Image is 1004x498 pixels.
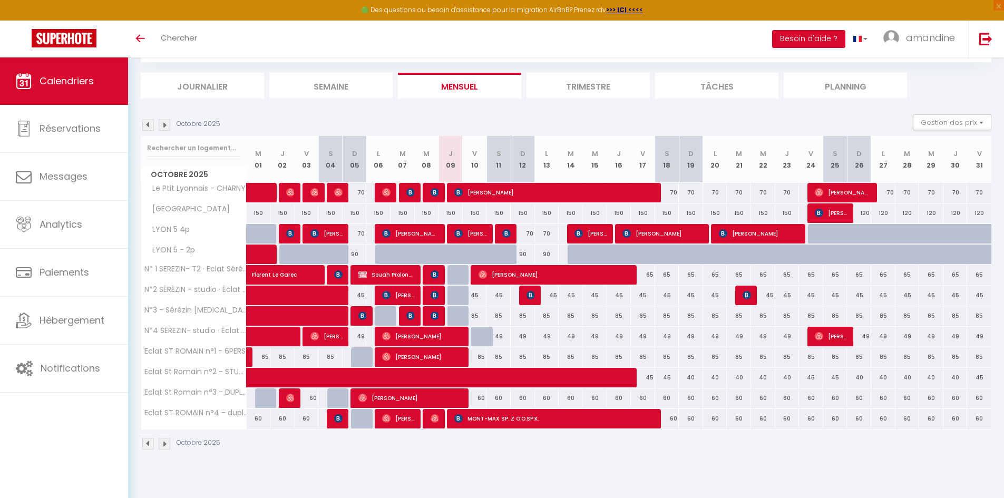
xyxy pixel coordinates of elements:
div: 45 [583,286,607,305]
div: 150 [559,203,583,223]
span: N*2 SÉRÉZIN - studio · Éclat Sérézin n*2 - studio 2pers [143,286,248,294]
a: Florent Le Garec [247,265,271,285]
span: [PERSON_NAME] [310,182,318,202]
div: 85 [967,347,991,367]
th: 18 [655,136,679,183]
span: bouget pierre [406,306,414,326]
div: 65 [751,265,775,285]
th: 12 [511,136,535,183]
div: 65 [967,265,991,285]
abbr: J [617,149,621,159]
div: 90 [535,245,559,264]
span: LYON 5 4p [143,224,192,236]
div: 85 [847,306,871,326]
abbr: M [760,149,766,159]
span: Le Ptit Lyonnais - CHARNY [143,183,248,194]
div: 70 [727,183,751,202]
a: [PERSON_NAME] [247,347,252,367]
div: 70 [871,183,895,202]
div: 65 [919,265,943,285]
div: 90 [511,245,535,264]
abbr: J [785,149,789,159]
span: Calendriers [40,74,94,87]
div: 85 [799,306,823,326]
div: 49 [751,327,775,346]
div: 65 [655,265,679,285]
img: ... [883,30,899,46]
span: [PERSON_NAME] [527,285,534,305]
div: 150 [655,203,679,223]
th: 11 [486,136,511,183]
span: [PERSON_NAME] [310,326,343,346]
div: 85 [799,347,823,367]
div: 45 [895,286,920,305]
div: 65 [895,265,920,285]
div: 85 [871,306,895,326]
span: Florent Le Garec [252,259,325,279]
th: 29 [919,136,943,183]
th: 21 [727,136,751,183]
span: LYON 5 - 2p [143,245,198,256]
li: Tâches [655,73,778,99]
div: 120 [943,203,968,223]
th: 03 [295,136,319,183]
th: 09 [438,136,463,183]
th: 05 [343,136,367,183]
div: 49 [871,327,895,346]
span: Chercher [161,32,197,43]
th: 13 [535,136,559,183]
div: 65 [871,265,895,285]
abbr: V [472,149,477,159]
div: 85 [703,347,727,367]
div: 85 [270,347,295,367]
div: 45 [967,286,991,305]
div: 85 [895,347,920,367]
div: 85 [559,306,583,326]
span: wonnink [PERSON_NAME] [286,223,294,243]
div: 85 [847,347,871,367]
div: 65 [823,265,847,285]
abbr: D [352,149,357,159]
div: 85 [775,347,800,367]
span: Eclat St Romain n°2 - STUDIO [143,368,248,376]
div: 85 [583,306,607,326]
div: 49 [919,327,943,346]
div: 85 [535,306,559,326]
abbr: J [449,149,453,159]
div: 40 [751,368,775,387]
div: 65 [799,265,823,285]
div: 150 [486,203,511,223]
div: 85 [823,306,847,326]
div: 85 [535,347,559,367]
div: 85 [463,347,487,367]
img: Super Booking [32,29,96,47]
span: [PERSON_NAME] [406,182,414,202]
abbr: S [833,149,837,159]
abbr: M [904,149,910,159]
abbr: M [399,149,406,159]
th: 04 [318,136,343,183]
div: 40 [847,368,871,387]
div: 70 [943,183,968,202]
strong: >>> ICI <<<< [606,5,643,14]
div: 120 [895,203,920,223]
div: 85 [919,306,943,326]
div: 150 [270,203,295,223]
span: Paiements [40,266,89,279]
div: 85 [631,306,655,326]
div: 85 [727,306,751,326]
div: 45 [871,286,895,305]
abbr: M [736,149,742,159]
span: amandine [906,31,955,44]
div: 85 [486,347,511,367]
span: [PERSON_NAME] [310,223,343,243]
div: 150 [535,203,559,223]
div: 85 [607,306,631,326]
span: [PERSON_NAME] [382,347,463,367]
button: Gestion des prix [913,114,991,130]
div: 120 [919,203,943,223]
span: [PERSON_NAME] [382,285,414,305]
th: 07 [391,136,415,183]
div: 49 [967,327,991,346]
div: 70 [895,183,920,202]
